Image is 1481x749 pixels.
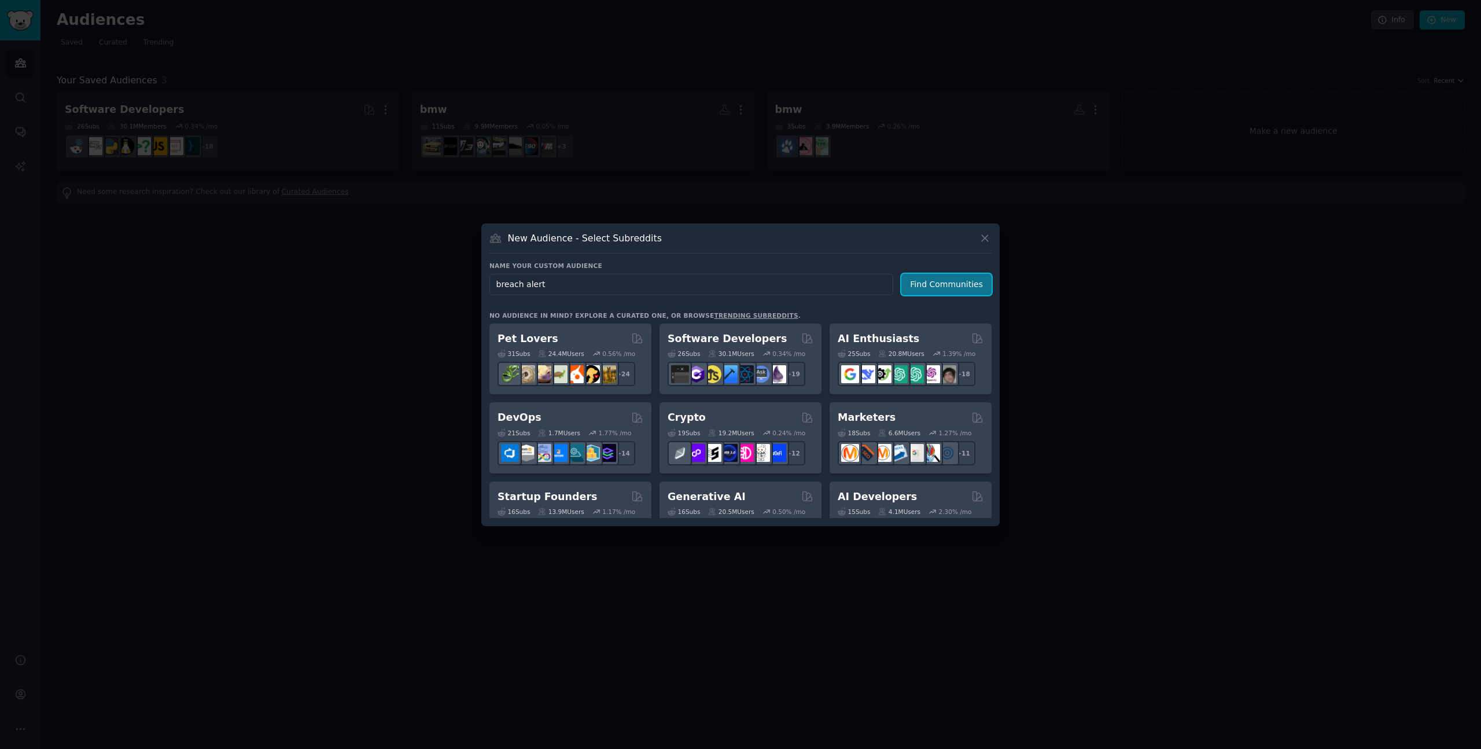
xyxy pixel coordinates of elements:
div: 16 Sub s [668,508,700,516]
img: ethfinance [671,444,689,462]
img: OpenAIDev [922,365,940,383]
div: 0.56 % /mo [602,350,635,358]
div: 0.50 % /mo [772,508,805,516]
img: defi_ [768,444,786,462]
img: AItoolsCatalog [874,365,891,383]
h2: Software Developers [668,332,787,346]
img: turtle [550,365,568,383]
img: content_marketing [841,444,859,462]
img: OnlineMarketing [938,444,956,462]
img: elixir [768,365,786,383]
h2: DevOps [498,410,541,425]
div: 15 Sub s [838,508,870,516]
div: 16 Sub s [498,508,530,516]
h2: Crypto [668,410,706,425]
a: trending subreddits [714,312,798,319]
img: chatgpt_prompts_ [906,365,924,383]
div: 6.6M Users [878,429,920,437]
img: csharp [687,365,705,383]
img: PetAdvice [582,365,600,383]
img: AskComputerScience [752,365,770,383]
div: 1.39 % /mo [942,350,975,358]
div: 19.2M Users [708,429,754,437]
img: Docker_DevOps [533,444,551,462]
img: herpetology [501,365,519,383]
input: Pick a short name, like "Digital Marketers" or "Movie-Goers" [489,274,893,295]
img: googleads [906,444,924,462]
h2: Pet Lovers [498,332,558,346]
div: 4.1M Users [878,508,920,516]
img: MarketingResearch [922,444,940,462]
div: 13.9M Users [538,508,584,516]
img: DevOpsLinks [550,444,568,462]
h2: AI Developers [838,490,917,504]
div: + 11 [951,441,975,465]
div: 21 Sub s [498,429,530,437]
div: 2.30 % /mo [939,508,972,516]
img: software [671,365,689,383]
img: ballpython [517,365,535,383]
div: 1.27 % /mo [939,429,972,437]
div: 0.34 % /mo [772,350,805,358]
div: 20.8M Users [878,350,924,358]
div: 0.24 % /mo [772,429,805,437]
div: 25 Sub s [838,350,870,358]
h3: Name your custom audience [489,262,992,270]
div: No audience in mind? Explore a curated one, or browse . [489,311,801,320]
img: Emailmarketing [890,444,908,462]
div: + 19 [781,362,805,386]
img: bigseo [857,444,875,462]
div: 26 Sub s [668,350,700,358]
img: GoogleGeminiAI [841,365,859,383]
img: learnjavascript [703,365,721,383]
img: DeepSeek [857,365,875,383]
h3: New Audience - Select Subreddits [508,232,662,244]
h2: AI Enthusiasts [838,332,919,346]
h2: Marketers [838,410,896,425]
img: cockatiel [566,365,584,383]
img: aws_cdk [582,444,600,462]
img: platformengineering [566,444,584,462]
div: + 14 [611,441,635,465]
img: azuredevops [501,444,519,462]
div: 1.7M Users [538,429,580,437]
div: + 12 [781,441,805,465]
img: ArtificalIntelligence [938,365,956,383]
div: 18 Sub s [838,429,870,437]
div: 30.1M Users [708,350,754,358]
img: AskMarketing [874,444,891,462]
img: leopardgeckos [533,365,551,383]
img: chatgpt_promptDesign [890,365,908,383]
img: CryptoNews [752,444,770,462]
div: 19 Sub s [668,429,700,437]
img: ethstaker [703,444,721,462]
div: 20.5M Users [708,508,754,516]
div: + 18 [951,362,975,386]
img: 0xPolygon [687,444,705,462]
div: 31 Sub s [498,350,530,358]
img: iOSProgramming [720,365,738,383]
h2: Generative AI [668,490,746,504]
img: AWS_Certified_Experts [517,444,535,462]
button: Find Communities [901,274,992,295]
img: web3 [720,444,738,462]
div: 1.77 % /mo [599,429,632,437]
img: dogbreed [598,365,616,383]
h2: Startup Founders [498,490,597,504]
div: + 24 [611,362,635,386]
img: reactnative [736,365,754,383]
div: 24.4M Users [538,350,584,358]
div: 1.17 % /mo [602,508,635,516]
img: defiblockchain [736,444,754,462]
img: PlatformEngineers [598,444,616,462]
